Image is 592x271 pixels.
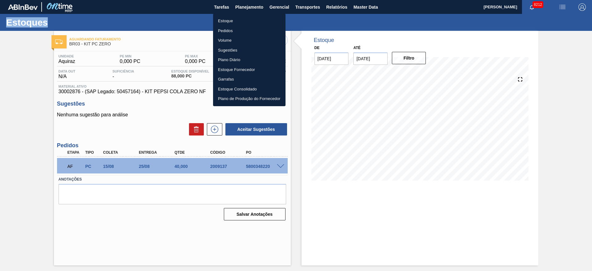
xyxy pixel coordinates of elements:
a: Pedidos [213,26,286,36]
a: Sugestões [213,45,286,55]
a: Estoque Fornecedor [213,65,286,75]
a: Estoque [213,16,286,26]
a: Plano de Produção do Fornecedor [213,94,286,104]
a: Volume [213,35,286,45]
a: Garrafas [213,74,286,84]
a: Estoque Consolidado [213,84,286,94]
a: Plano Diário [213,55,286,65]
